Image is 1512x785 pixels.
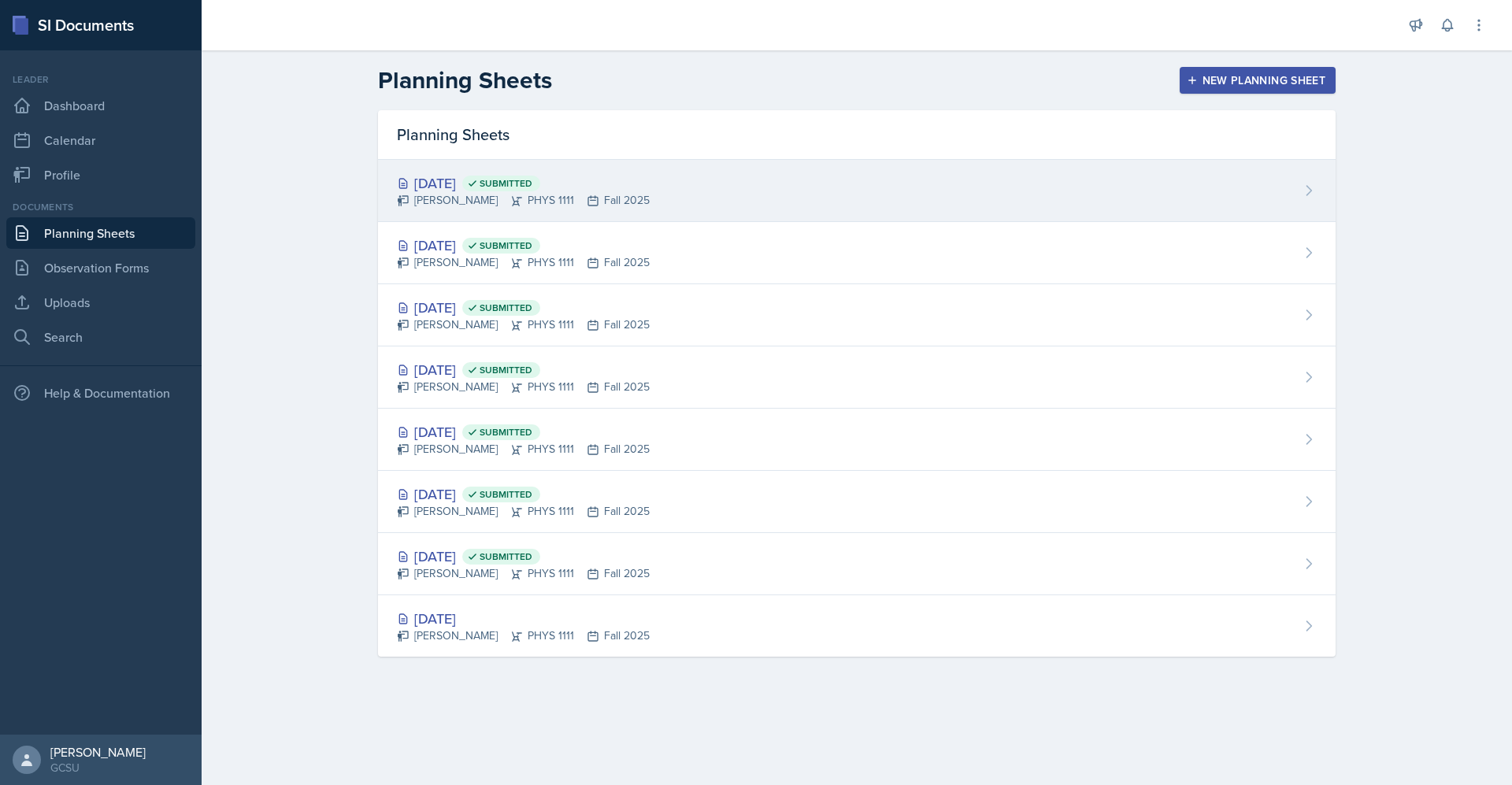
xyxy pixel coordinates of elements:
a: [DATE] Submitted [PERSON_NAME]PHYS 1111Fall 2025 [378,284,1336,346]
div: [DATE] [397,172,650,194]
a: [DATE] Submitted [PERSON_NAME]PHYS 1111Fall 2025 [378,471,1336,533]
div: [PERSON_NAME] PHYS 1111 Fall 2025 [397,565,650,582]
div: [PERSON_NAME] PHYS 1111 Fall 2025 [397,317,650,333]
div: Leader [6,72,195,87]
div: [DATE] [397,483,650,505]
span: Submitted [480,177,532,190]
div: [DATE] [397,421,650,442]
a: [DATE] Submitted [PERSON_NAME]PHYS 1111Fall 2025 [378,533,1336,595]
div: [PERSON_NAME] PHYS 1111 Fall 2025 [397,503,650,520]
div: Help & Documentation [6,377,195,409]
div: [DATE] [397,297,650,318]
div: GCSU [50,760,146,776]
span: Submitted [480,488,532,501]
a: Uploads [6,287,195,318]
div: [DATE] [397,359,650,380]
div: [PERSON_NAME] PHYS 1111 Fall 2025 [397,254,650,271]
span: Submitted [480,364,532,376]
div: Documents [6,200,195,214]
a: Observation Forms [6,252,195,283]
div: [DATE] [397,546,650,567]
div: [PERSON_NAME] PHYS 1111 Fall 2025 [397,192,650,209]
div: [PERSON_NAME] PHYS 1111 Fall 2025 [397,441,650,457]
a: [DATE] Submitted [PERSON_NAME]PHYS 1111Fall 2025 [378,409,1336,471]
span: Submitted [480,302,532,314]
span: Submitted [480,550,532,563]
a: Search [6,321,195,353]
div: New Planning Sheet [1190,74,1325,87]
div: [PERSON_NAME] [50,744,146,760]
a: Calendar [6,124,195,156]
a: Planning Sheets [6,217,195,249]
div: [DATE] [397,608,650,629]
a: [DATE] Submitted [PERSON_NAME]PHYS 1111Fall 2025 [378,160,1336,222]
a: Profile [6,159,195,191]
div: Planning Sheets [378,110,1336,160]
button: New Planning Sheet [1180,67,1336,94]
span: Submitted [480,426,532,439]
div: [PERSON_NAME] PHYS 1111 Fall 2025 [397,379,650,395]
a: Dashboard [6,90,195,121]
h2: Planning Sheets [378,66,552,94]
a: [DATE] Submitted [PERSON_NAME]PHYS 1111Fall 2025 [378,222,1336,284]
div: [PERSON_NAME] PHYS 1111 Fall 2025 [397,628,650,644]
a: [DATE] Submitted [PERSON_NAME]PHYS 1111Fall 2025 [378,346,1336,409]
div: [DATE] [397,235,650,256]
a: [DATE] [PERSON_NAME]PHYS 1111Fall 2025 [378,595,1336,657]
span: Submitted [480,239,532,252]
